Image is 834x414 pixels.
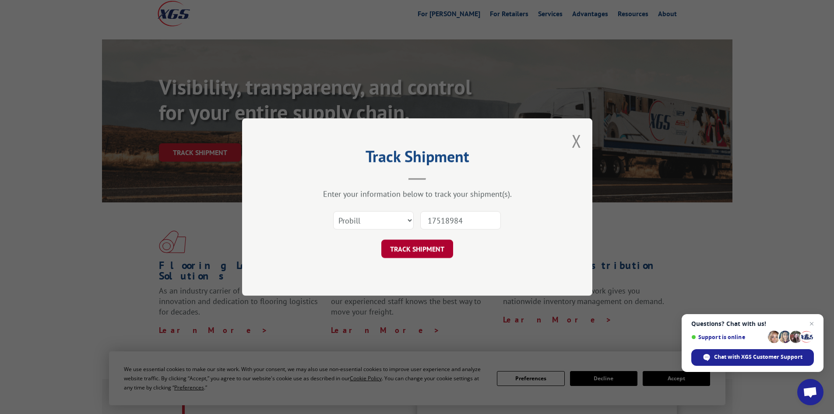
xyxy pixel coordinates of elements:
span: Close chat [806,318,817,329]
div: Enter your information below to track your shipment(s). [286,189,549,199]
h2: Track Shipment [286,150,549,167]
button: TRACK SHIPMENT [381,240,453,258]
button: Close modal [572,129,581,152]
span: Support is online [691,334,765,340]
div: Open chat [797,379,823,405]
span: Chat with XGS Customer Support [714,353,802,361]
span: Questions? Chat with us! [691,320,814,327]
div: Chat with XGS Customer Support [691,349,814,366]
input: Number(s) [420,211,501,230]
